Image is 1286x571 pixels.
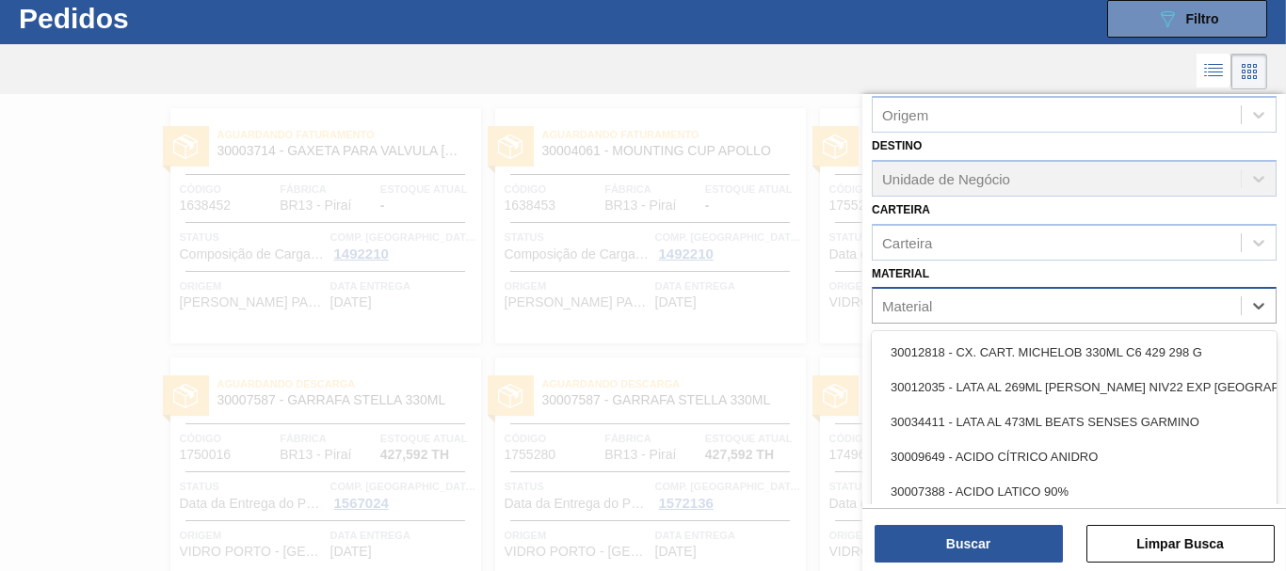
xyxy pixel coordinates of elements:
[1231,54,1267,89] div: Visão em Cards
[1197,54,1231,89] div: Visão em Lista
[872,404,1277,439] div: 30034411 - LATA AL 473ML BEATS SENSES GARMINO
[882,106,928,122] div: Origem
[872,267,929,280] label: Material
[872,370,1277,404] div: 30012035 - LATA AL 269ML [PERSON_NAME] NIV22 EXP [GEOGRAPHIC_DATA]
[872,439,1277,474] div: 30009649 - ACIDO CÍTRICO ANIDRO
[882,298,932,314] div: Material
[882,234,932,250] div: Carteira
[872,474,1277,509] div: 30007388 - ACIDO LATICO 90%
[872,139,922,152] label: Destino
[872,335,1277,370] div: 30012818 - CX. CART. MICHELOB 330ML C6 429 298 G
[872,203,930,216] label: Carteira
[1186,11,1219,26] span: Filtro
[19,8,282,29] h1: Pedidos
